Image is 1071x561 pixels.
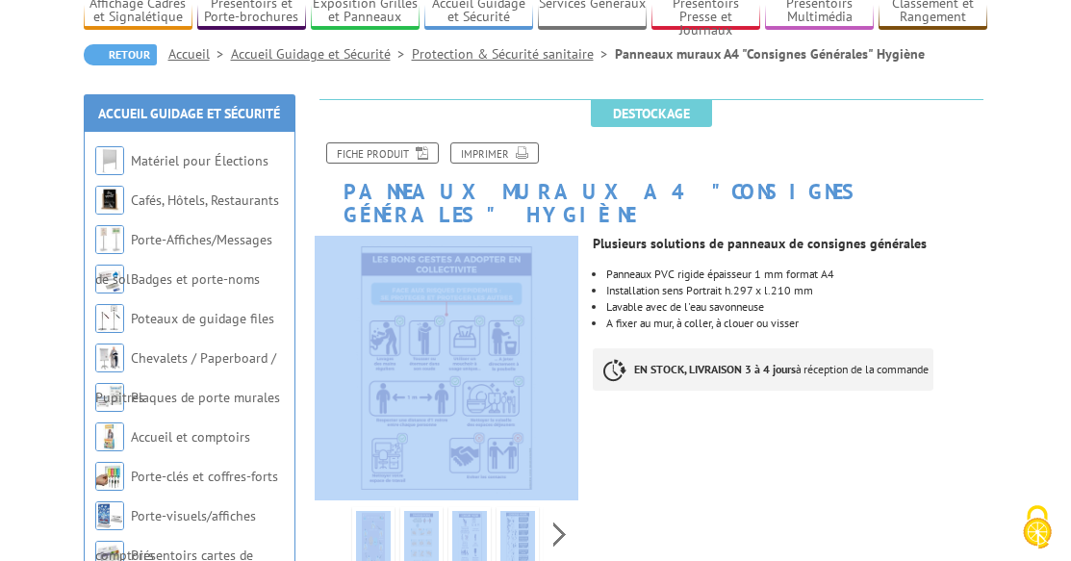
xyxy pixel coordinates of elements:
a: Badges et porte-noms [131,270,260,288]
li: A fixer au mur, à coller, à clouer ou visser [606,318,988,329]
a: Porte-Affiches/Messages de sol [95,231,272,288]
li: Installation sens Portrait h.297 x l.210 mm [606,285,988,296]
button: Cookies (fenêtre modale) [1004,496,1071,561]
p: Panneaux PVC rigide épaisseur 1 mm format A4 [606,268,988,280]
a: Accueil et comptoirs [131,428,250,446]
a: Accueil Guidage et Sécurité [98,105,280,122]
a: Plaques de porte murales [131,389,280,406]
li: Lavable avec de l'eau savonneuse [606,301,988,313]
img: Porte-visuels/affiches comptoirs [95,501,124,530]
a: Porte-clés et coffres-forts [131,468,278,485]
span: Next [550,519,569,550]
a: Fiche produit [326,142,439,164]
img: Cookies (fenêtre modale) [1013,503,1061,551]
img: Chevalets / Paperboard / Pupitres [95,344,124,372]
a: Matériel pour Élections [131,152,268,169]
a: Accueil Guidage et Sécurité [231,45,412,63]
span: Destockage [591,100,712,127]
a: Protection & Sécurité sanitaire [412,45,615,63]
a: Accueil [168,45,231,63]
strong: EN STOCK, LIVRAISON 3 à 4 jours [634,362,796,376]
img: Porte-Affiches/Messages de sol [95,225,124,254]
img: 494112_panneau_rigide_a4_consignes_erp_collectivites.jpg [315,236,578,499]
img: Poteaux de guidage files [95,304,124,333]
a: Retour [84,44,157,65]
img: Cafés, Hôtels, Restaurants [95,186,124,215]
a: Poteaux de guidage files [131,310,274,327]
li: Panneaux muraux A4 "Consignes Générales" Hygiène [615,44,925,64]
strong: Plusieurs solutions de panneaux de consignes générales [593,235,927,252]
p: à réception de la commande [593,348,933,391]
a: Imprimer [450,142,539,164]
img: Porte-clés et coffres-forts [95,462,124,491]
img: Matériel pour Élections [95,146,124,175]
img: Accueil et comptoirs [95,422,124,451]
a: Chevalets / Paperboard / Pupitres [95,349,276,406]
a: Cafés, Hôtels, Restaurants [131,191,279,209]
